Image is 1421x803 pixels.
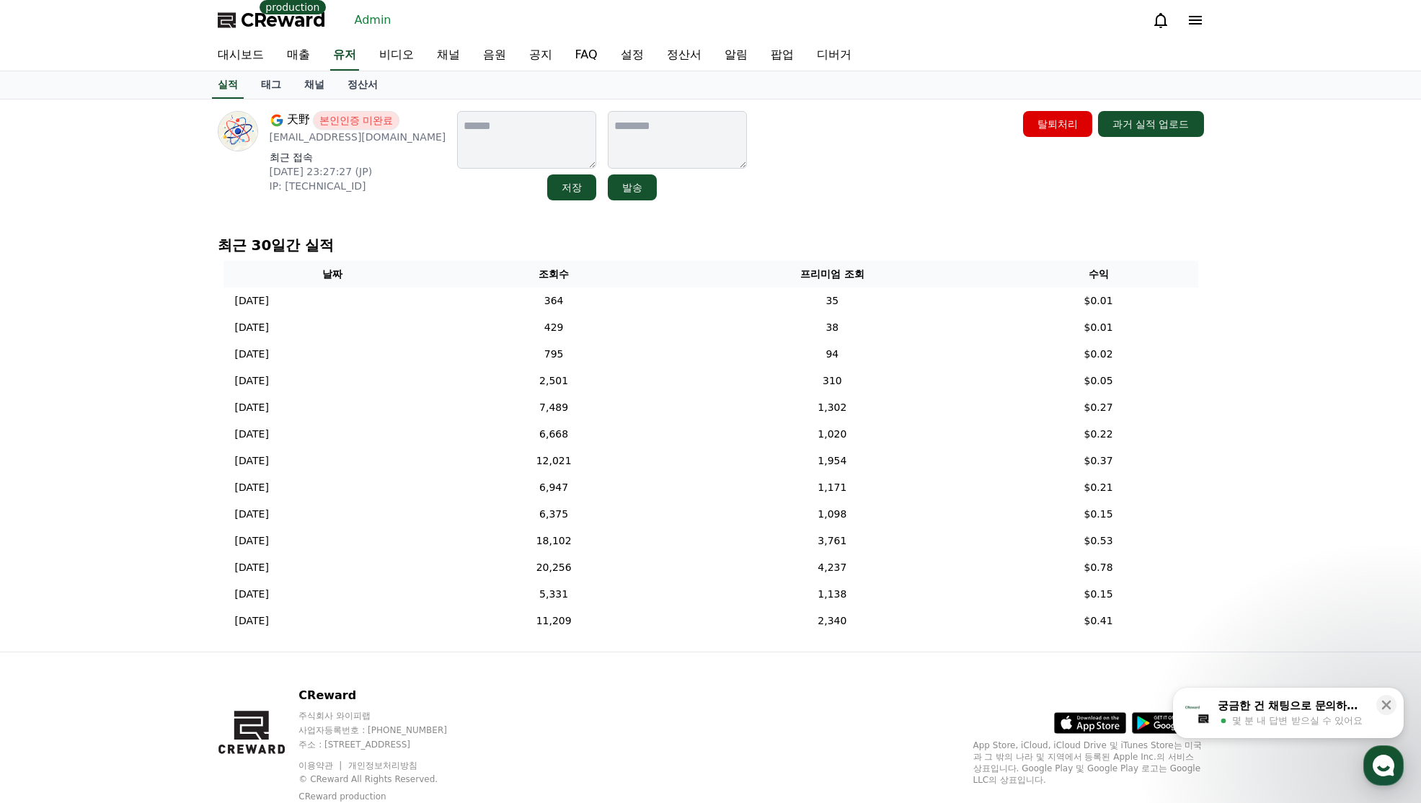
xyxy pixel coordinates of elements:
p: [DATE] [235,587,269,602]
td: $0.01 [999,288,1198,314]
td: $0.37 [999,448,1198,474]
p: [DATE] [235,347,269,362]
p: CReward [298,687,552,704]
a: 이용약관 [298,760,344,771]
td: 1,020 [665,421,999,448]
p: 최근 접속 [270,150,446,164]
a: 채널 [425,40,472,71]
p: [DATE] [235,613,269,629]
td: 1,954 [665,448,999,474]
td: 6,947 [442,474,665,501]
td: $0.41 [999,608,1198,634]
button: 탈퇴처리 [1023,111,1092,137]
td: 35 [665,288,999,314]
a: 설정 [609,40,655,71]
p: 사업자등록번호 : [PHONE_NUMBER] [298,724,552,736]
td: 94 [665,341,999,368]
td: 3,761 [665,528,999,554]
td: $0.22 [999,421,1198,448]
td: $0.78 [999,554,1198,581]
a: 팝업 [759,40,805,71]
p: App Store, iCloud, iCloud Drive 및 iTunes Store는 미국과 그 밖의 나라 및 지역에서 등록된 Apple Inc.의 서비스 상표입니다. Goo... [973,740,1204,786]
button: 저장 [547,174,596,200]
td: 1,171 [665,474,999,501]
p: [DATE] [235,480,269,495]
td: 20,256 [442,554,665,581]
a: Admin [349,9,397,32]
span: CReward [241,9,326,32]
td: 12,021 [442,448,665,474]
p: [DATE] [235,293,269,309]
p: © CReward All Rights Reserved. [298,773,552,785]
p: 주소 : [STREET_ADDRESS] [298,739,552,750]
a: 디버거 [805,40,863,71]
th: 조회수 [442,261,665,288]
a: FAQ [564,40,609,71]
p: [DATE] [235,320,269,335]
a: 태그 [249,71,293,99]
a: 채널 [293,71,336,99]
p: IP: [TECHNICAL_ID] [270,179,446,193]
td: 1,138 [665,581,999,608]
td: $0.05 [999,368,1198,394]
td: 429 [442,314,665,341]
td: 4,237 [665,554,999,581]
a: 알림 [713,40,759,71]
a: 비디오 [368,40,425,71]
td: $0.15 [999,581,1198,608]
p: [DATE] [235,427,269,442]
td: 1,098 [665,501,999,528]
td: 11,209 [442,608,665,634]
img: profile image [218,111,258,151]
a: 매출 [275,40,322,71]
td: 2,340 [665,608,999,634]
td: $0.27 [999,394,1198,421]
a: 공지 [518,40,564,71]
p: [DATE] [235,560,269,575]
p: [DATE] [235,533,269,549]
a: 대시보드 [206,40,275,71]
td: 795 [442,341,665,368]
td: 18,102 [442,528,665,554]
td: 310 [665,368,999,394]
td: 6,668 [442,421,665,448]
button: 과거 실적 업로드 [1098,111,1204,137]
td: $0.01 [999,314,1198,341]
td: 38 [665,314,999,341]
p: [DATE] [235,453,269,469]
th: 프리미엄 조회 [665,261,999,288]
a: CReward [218,9,326,32]
p: [DATE] 23:27:27 (JP) [270,164,446,179]
a: 실적 [212,71,244,99]
th: 날짜 [223,261,443,288]
span: 天野 [287,111,310,130]
a: 정산서 [655,40,713,71]
td: 7,489 [442,394,665,421]
td: $0.15 [999,501,1198,528]
td: $0.53 [999,528,1198,554]
td: $0.02 [999,341,1198,368]
td: 364 [442,288,665,314]
p: [DATE] [235,400,269,415]
td: 5,331 [442,581,665,608]
p: 주식회사 와이피랩 [298,710,552,722]
td: 2,501 [442,368,665,394]
td: $0.21 [999,474,1198,501]
p: [EMAIL_ADDRESS][DOMAIN_NAME] [270,130,446,144]
p: [DATE] [235,373,269,389]
th: 수익 [999,261,1198,288]
p: 최근 30일간 실적 [218,235,1204,255]
a: 개인정보처리방침 [348,760,417,771]
a: 정산서 [336,71,389,99]
td: 6,375 [442,501,665,528]
td: 1,302 [665,394,999,421]
span: 본인인증 미완료 [313,111,399,130]
a: 유저 [330,40,359,71]
a: 음원 [472,40,518,71]
p: [DATE] [235,507,269,522]
button: 발송 [608,174,657,200]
